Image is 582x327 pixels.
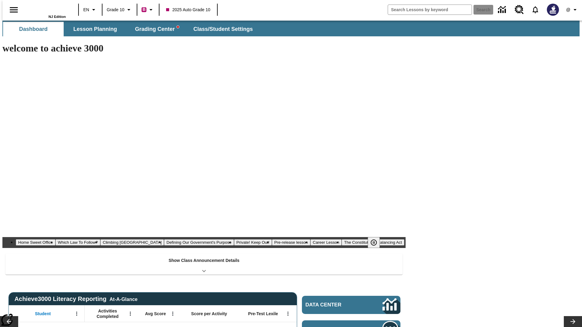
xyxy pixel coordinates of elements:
button: Lesson carousel, Next [564,316,582,327]
button: Slide 2 Which Law To Follow? [55,239,100,246]
button: Open Menu [283,309,293,318]
button: Dashboard [3,22,64,36]
a: Resource Center, Will open in new tab [511,2,527,18]
div: At-A-Glance [109,296,137,302]
button: Grading Center [127,22,187,36]
button: Slide 3 Climbing Mount Tai [100,239,164,246]
button: Grade: Grade 10, Select a grade [104,4,135,15]
span: Score per Activity [191,311,227,316]
h1: welcome to achieve 3000 [2,43,406,54]
span: Data Center [306,302,362,308]
span: B [142,6,145,13]
button: Open Menu [72,309,81,318]
div: SubNavbar [2,21,580,36]
span: Pre-Test Lexile [248,311,278,316]
button: Pause [368,237,380,248]
div: Home [26,2,66,18]
span: NJ Edition [48,15,66,18]
a: Notifications [527,2,543,18]
svg: writing assistant alert [177,26,179,28]
a: Data Center [494,2,511,18]
a: Home [26,3,66,15]
button: Language: EN, Select a language [81,4,100,15]
button: Slide 4 Defining Our Government's Purpose [164,239,234,246]
button: Open side menu [5,1,23,19]
span: Avg Score [145,311,166,316]
img: Avatar [547,4,559,16]
button: Profile/Settings [563,4,582,15]
button: Slide 5 Private! Keep Out! [234,239,272,246]
button: Select a new avatar [543,2,563,18]
span: Activities Completed [88,308,128,319]
button: Slide 7 Career Lesson [310,239,342,246]
span: Class/Student Settings [193,26,253,33]
button: Slide 1 Home Sweet Office [16,239,55,246]
button: Boost Class color is violet red. Change class color [139,4,157,15]
span: @ [566,7,570,13]
div: Show Class Announcement Details [5,254,403,275]
span: Lesson Planning [73,26,117,33]
p: Show Class Announcement Details [169,257,239,264]
button: Slide 6 Pre-release lesson [272,239,310,246]
span: Achieve3000 Literacy Reporting [15,296,138,302]
span: Grade 10 [107,7,124,13]
button: Slide 8 The Constitution's Balancing Act [342,239,404,246]
span: EN [83,7,89,13]
button: Open Menu [126,309,135,318]
button: Open Menu [168,309,177,318]
span: 2025 Auto Grade 10 [166,7,210,13]
div: Pause [368,237,386,248]
span: Dashboard [19,26,48,33]
span: Student [35,311,51,316]
span: Grading Center [135,26,179,33]
button: Lesson Planning [65,22,125,36]
button: Class/Student Settings [189,22,258,36]
input: search field [388,5,472,15]
a: Data Center [302,296,400,314]
div: SubNavbar [2,22,258,36]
